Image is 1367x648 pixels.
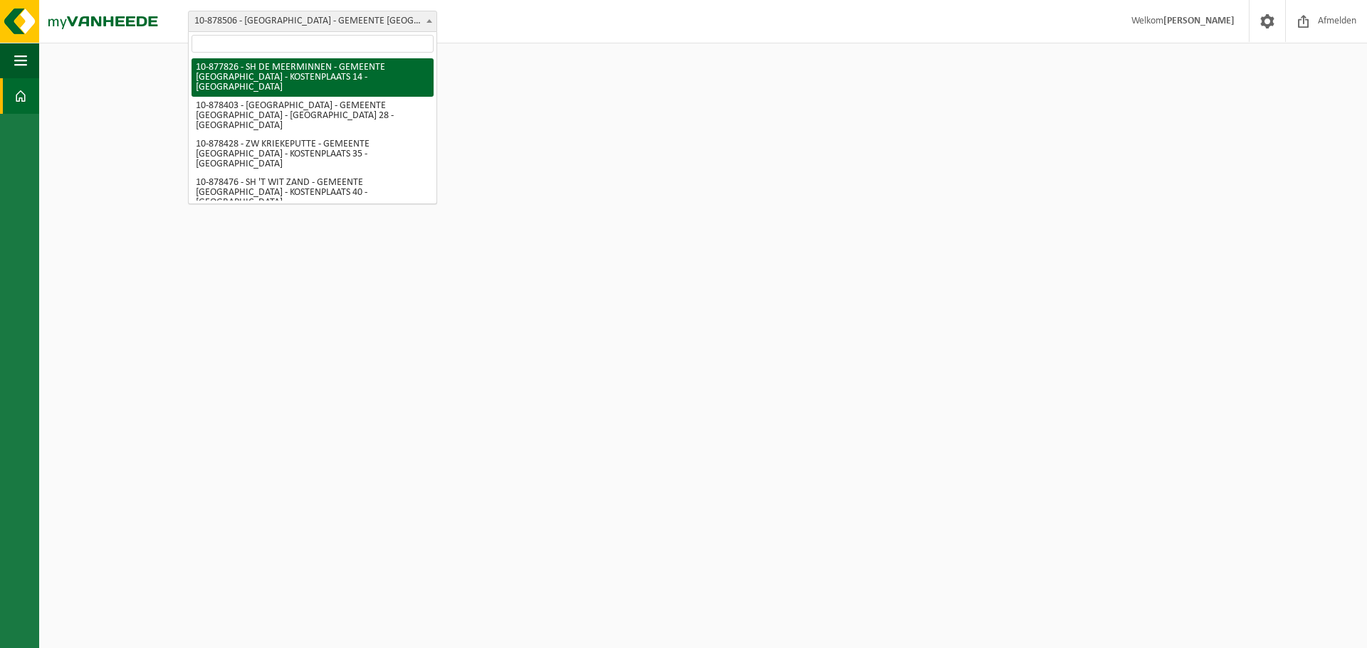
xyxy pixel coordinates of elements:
[192,58,434,97] li: 10-877826 - SH DE MEERMINNEN - GEMEENTE [GEOGRAPHIC_DATA] - KOSTENPLAATS 14 - [GEOGRAPHIC_DATA]
[192,135,434,174] li: 10-878428 - ZW KRIEKEPUTTE - GEMEENTE [GEOGRAPHIC_DATA] - KOSTENPLAATS 35 - [GEOGRAPHIC_DATA]
[192,97,434,135] li: 10-878403 - [GEOGRAPHIC_DATA] - GEMEENTE [GEOGRAPHIC_DATA] - [GEOGRAPHIC_DATA] 28 - [GEOGRAPHIC_D...
[188,11,437,32] span: 10-878506 - SZ CARENNA - GEMEENTE BEVEREN - KOSTENPLAATS 44 - VERREBROEK
[1163,16,1235,26] strong: [PERSON_NAME]
[189,11,436,31] span: 10-878506 - SZ CARENNA - GEMEENTE BEVEREN - KOSTENPLAATS 44 - VERREBROEK
[192,174,434,212] li: 10-878476 - SH 'T WIT ZAND - GEMEENTE [GEOGRAPHIC_DATA] - KOSTENPLAATS 40 - [GEOGRAPHIC_DATA]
